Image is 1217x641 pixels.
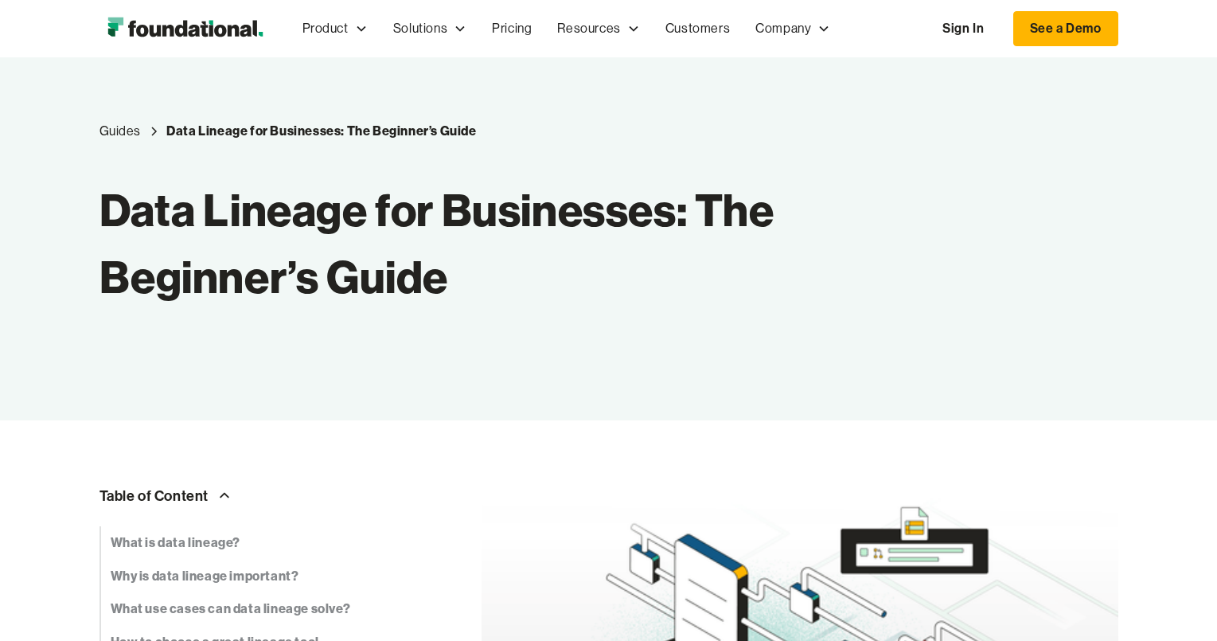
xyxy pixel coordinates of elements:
strong: What is data lineage? [111,533,241,553]
a: Why is data lineage important? [99,560,418,593]
div: Resources [557,18,620,39]
div: Company [755,18,811,39]
a: Customers [653,2,743,55]
a: See a Demo [1013,11,1118,46]
a: Data Lineage for Businesses: The Beginner’s Guide [166,121,476,142]
div: Product [302,18,349,39]
a: Pricing [479,2,544,55]
a: Guides [99,121,142,142]
div: Table of Content [99,484,209,508]
img: Arrow [215,486,234,505]
strong: What use cases can data lineage solve? [111,599,351,620]
a: What is data lineage? [99,526,418,560]
h1: Data Lineage for Businesses: The Beginner’s Guide [99,177,970,311]
strong: Why is data lineage important? [111,566,299,587]
div: Solutions [393,18,447,39]
a: Sign In [926,12,1000,45]
a: What use cases can data lineage solve? [99,592,418,626]
img: Foundational Logo [99,13,271,45]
